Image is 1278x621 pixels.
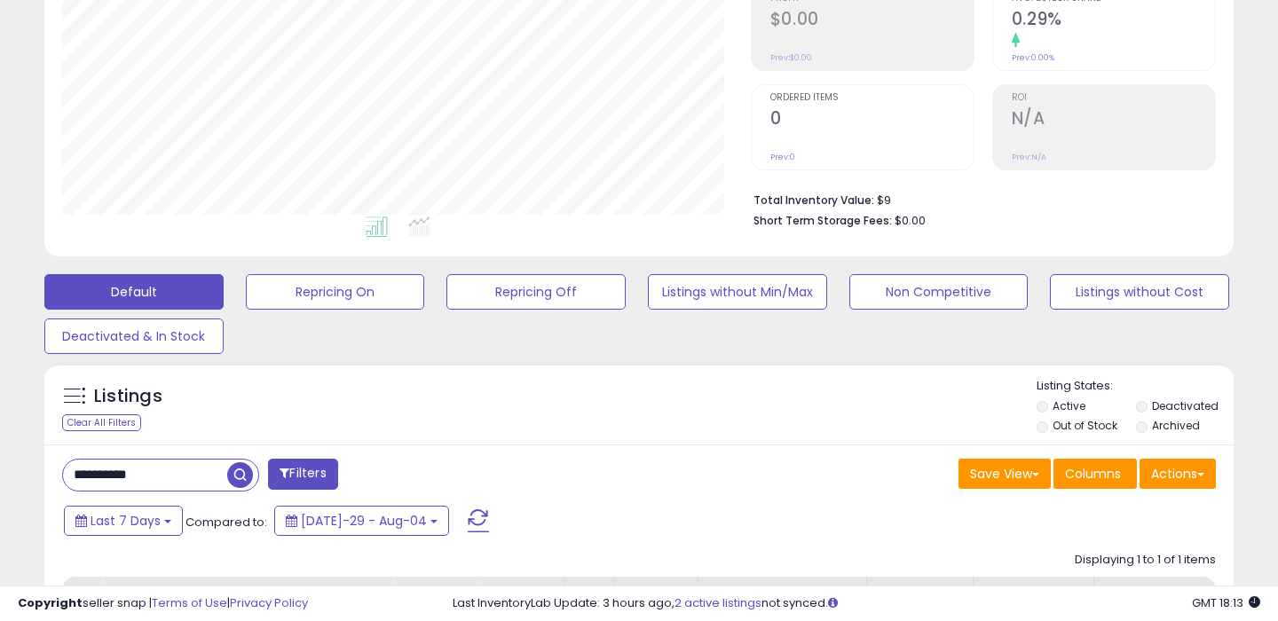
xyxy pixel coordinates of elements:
[1050,274,1229,310] button: Listings without Cost
[572,584,607,602] div: Cost
[958,459,1051,489] button: Save View
[770,108,974,132] h2: 0
[1012,9,1215,33] h2: 0.29%
[1012,52,1054,63] small: Prev: 0.00%
[446,274,626,310] button: Repricing Off
[828,597,838,609] i: Click here to read more about un-synced listings.
[18,595,308,612] div: seller snap | |
[1012,93,1215,103] span: ROI
[268,459,337,490] button: Filters
[1192,594,1260,611] span: 2025-08-12 18:13 GMT
[895,212,926,229] span: $0.00
[94,384,162,409] h5: Listings
[1053,398,1085,413] label: Active
[753,188,1203,209] li: $9
[874,584,966,602] div: Min Price
[770,9,974,33] h2: $0.00
[981,584,1086,602] div: [PERSON_NAME]
[1053,459,1137,489] button: Columns
[274,506,449,536] button: [DATE]-29 - Aug-04
[753,193,874,208] b: Total Inventory Value:
[674,594,761,611] a: 2 active listings
[1075,552,1216,569] div: Displaying 1 to 1 of 1 items
[18,594,83,611] strong: Copyright
[246,274,425,310] button: Repricing On
[1140,459,1216,489] button: Actions
[706,584,859,602] div: Amazon Fees
[770,152,795,162] small: Prev: 0
[849,274,1029,310] button: Non Competitive
[770,93,974,103] span: Ordered Items
[1053,418,1117,433] label: Out of Stock
[44,318,224,354] button: Deactivated & In Stock
[185,514,267,531] span: Compared to:
[1152,418,1200,433] label: Archived
[301,512,427,530] span: [DATE]-29 - Aug-04
[62,414,141,431] div: Clear All Filters
[753,213,892,228] b: Short Term Storage Fees:
[1012,108,1215,132] h2: N/A
[401,584,469,602] div: Repricing
[152,594,227,611] a: Terms of Use
[1152,398,1219,413] label: Deactivated
[230,594,308,611] a: Privacy Policy
[109,584,386,602] div: Title
[622,584,690,621] div: Fulfillment Cost
[1012,152,1046,162] small: Prev: N/A
[1101,584,1255,602] div: Markup on Total Cost
[1037,378,1235,395] p: Listing States:
[91,512,161,530] span: Last 7 Days
[648,274,827,310] button: Listings without Min/Max
[485,584,556,602] div: Fulfillment
[64,506,183,536] button: Last 7 Days
[453,595,1260,612] div: Last InventoryLab Update: 3 hours ago, not synced.
[1065,465,1121,483] span: Columns
[44,274,224,310] button: Default
[770,52,812,63] small: Prev: $0.00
